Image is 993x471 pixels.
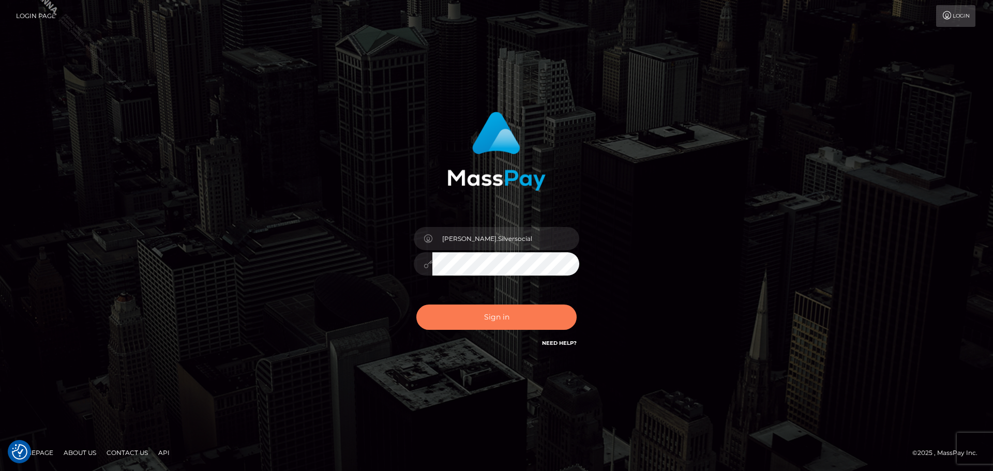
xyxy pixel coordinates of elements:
a: Homepage [11,445,57,461]
a: Contact Us [102,445,152,461]
input: Username... [432,227,579,250]
img: MassPay Login [447,112,546,191]
img: Revisit consent button [12,444,27,460]
a: Login Page [16,5,56,27]
button: Sign in [416,305,577,330]
a: About Us [59,445,100,461]
a: Need Help? [542,340,577,346]
a: API [154,445,174,461]
button: Consent Preferences [12,444,27,460]
a: Login [936,5,975,27]
div: © 2025 , MassPay Inc. [912,447,985,459]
